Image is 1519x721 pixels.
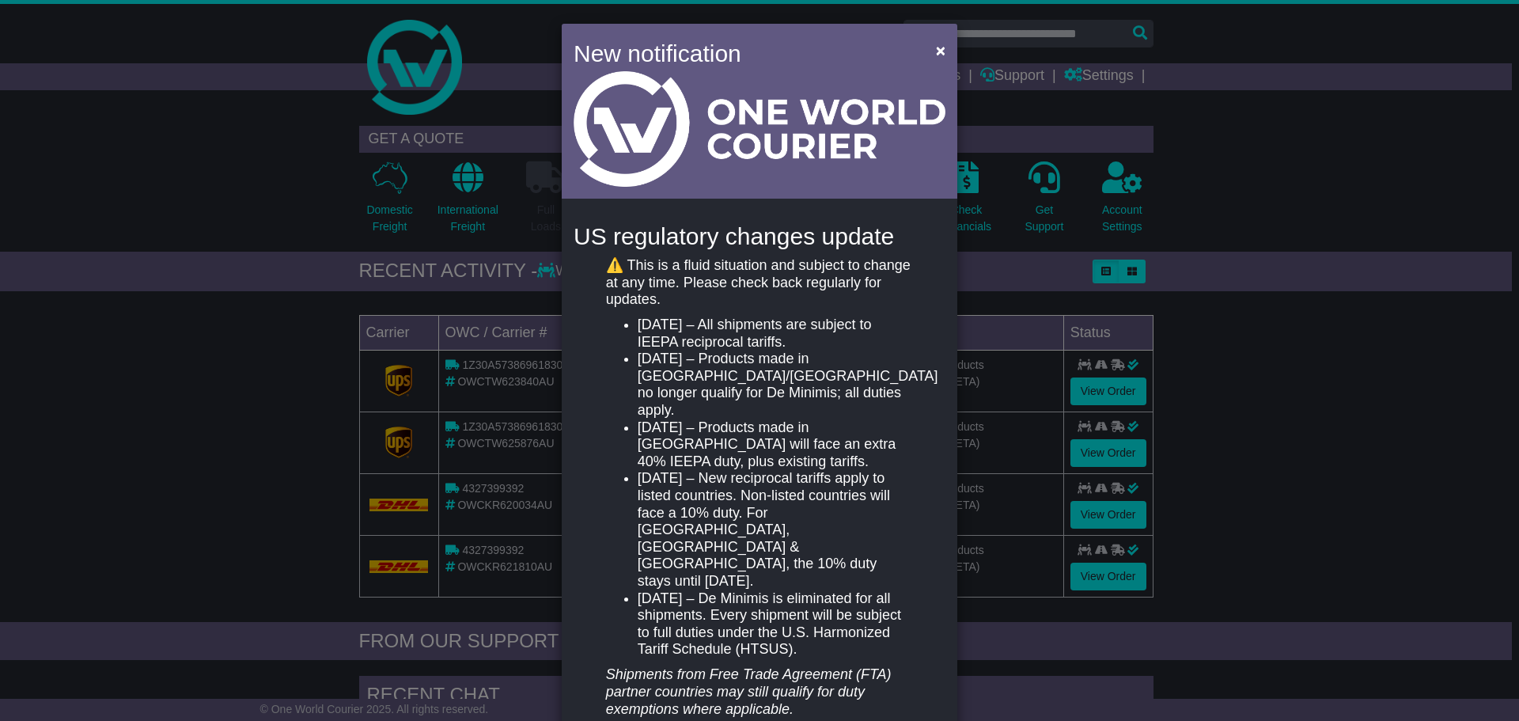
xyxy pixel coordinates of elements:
[936,41,945,59] span: ×
[606,666,892,716] em: Shipments from Free Trade Agreement (FTA) partner countries may still qualify for duty exemptions...
[928,34,953,66] button: Close
[638,590,913,658] li: [DATE] – De Minimis is eliminated for all shipments. Every shipment will be subject to full dutie...
[638,470,913,590] li: [DATE] – New reciprocal tariffs apply to listed countries. Non-listed countries will face a 10% d...
[638,351,913,419] li: [DATE] – Products made in [GEOGRAPHIC_DATA]/[GEOGRAPHIC_DATA] no longer qualify for De Minimis; a...
[606,257,913,309] p: ⚠️ This is a fluid situation and subject to change at any time. Please check back regularly for u...
[638,317,913,351] li: [DATE] – All shipments are subject to IEEPA reciprocal tariffs.
[574,223,945,249] h4: US regulatory changes update
[574,36,913,71] h4: New notification
[638,419,913,471] li: [DATE] – Products made in [GEOGRAPHIC_DATA] will face an extra 40% IEEPA duty, plus existing tari...
[574,71,945,187] img: Light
